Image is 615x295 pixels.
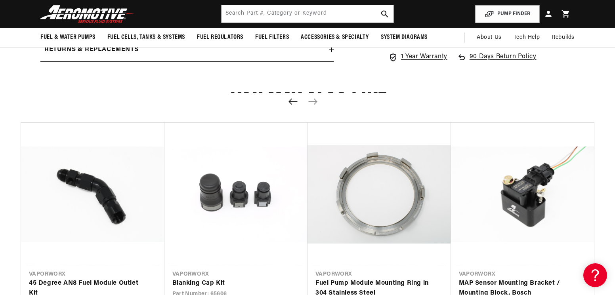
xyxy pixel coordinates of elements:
span: Fuel Regulators [197,33,243,42]
span: About Us [477,34,502,40]
h2: Returns & replacements [44,45,138,55]
span: System Diagrams [381,33,428,42]
span: Accessories & Specialty [301,33,369,42]
span: Tech Help [514,33,540,42]
span: 90 Days Return Policy [470,51,537,70]
summary: Rebuilds [546,28,581,47]
button: Previous slide [284,93,302,110]
button: search button [376,5,393,23]
a: 90 Days Return Policy [457,51,537,70]
input: Search by Part Number, Category or Keyword [222,5,393,23]
a: Blanking Cap Kit [172,278,292,289]
summary: Tech Help [508,28,546,47]
button: PUMP FINDER [475,5,540,23]
img: Aeromotive [38,5,137,23]
span: Rebuilds [552,33,575,42]
button: Next slide [304,93,321,110]
h2: You may also like [21,92,594,110]
span: 1 Year Warranty [401,51,447,62]
a: 1 Year Warranty [388,51,447,62]
summary: Fuel Regulators [191,28,249,47]
summary: Fuel Filters [249,28,295,47]
span: Fuel Filters [255,33,289,42]
summary: Returns & replacements [40,38,334,61]
summary: Fuel & Water Pumps [34,28,101,47]
span: Fuel Cells, Tanks & Systems [107,33,185,42]
summary: Accessories & Specialty [295,28,375,47]
summary: System Diagrams [375,28,434,47]
a: About Us [471,28,508,47]
summary: Fuel Cells, Tanks & Systems [101,28,191,47]
span: Fuel & Water Pumps [40,33,95,42]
